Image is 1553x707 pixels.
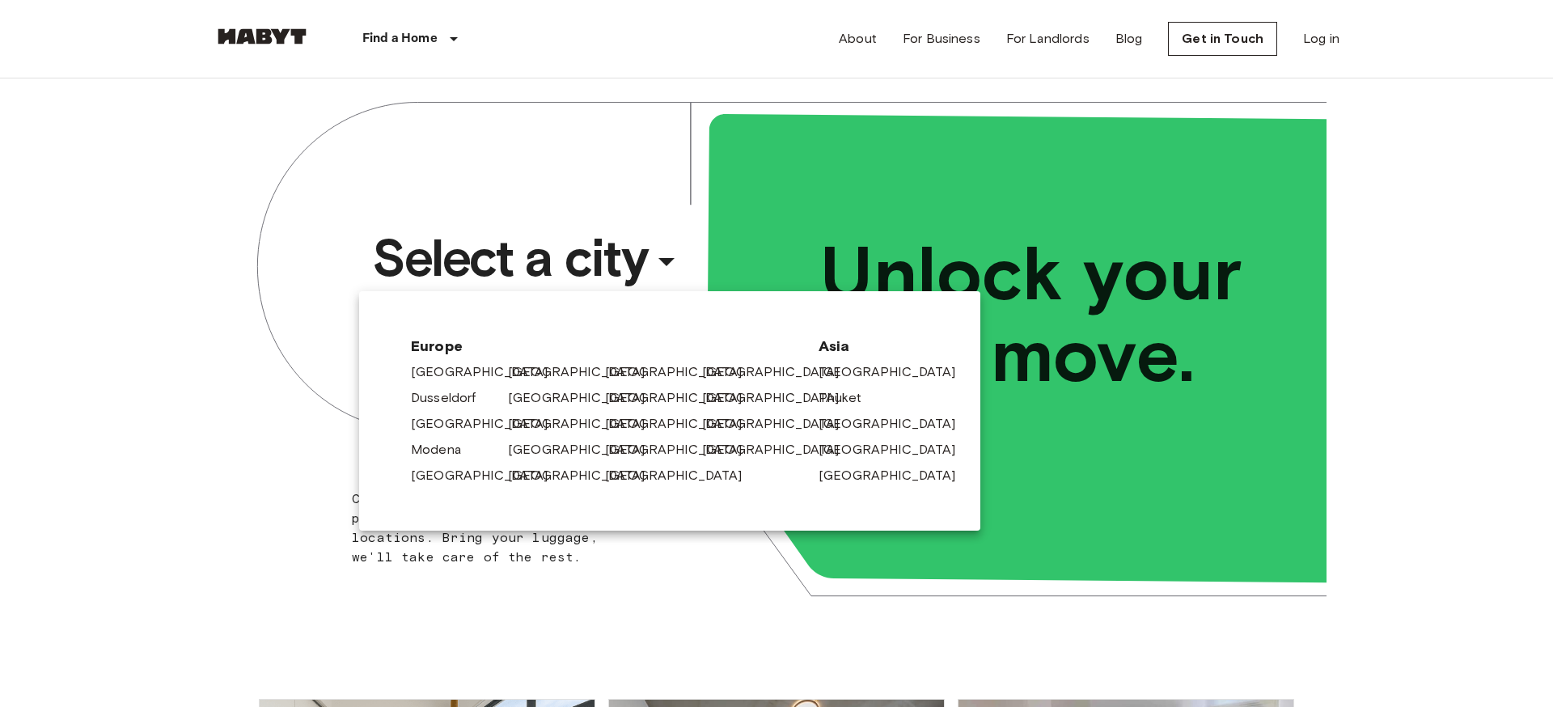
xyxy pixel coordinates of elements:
a: [GEOGRAPHIC_DATA] [411,362,565,382]
a: [GEOGRAPHIC_DATA] [605,466,759,485]
a: Dusseldorf [411,388,493,408]
a: [GEOGRAPHIC_DATA] [508,362,662,382]
a: [GEOGRAPHIC_DATA] [508,440,662,459]
a: [GEOGRAPHIC_DATA] [819,440,972,459]
a: [GEOGRAPHIC_DATA] [702,440,856,459]
a: [GEOGRAPHIC_DATA] [819,362,972,382]
span: Asia [819,337,929,356]
a: [GEOGRAPHIC_DATA] [508,388,662,408]
a: [GEOGRAPHIC_DATA] [508,466,662,485]
a: [GEOGRAPHIC_DATA] [702,414,856,434]
a: [GEOGRAPHIC_DATA] [605,414,759,434]
a: [GEOGRAPHIC_DATA] [605,362,759,382]
a: [GEOGRAPHIC_DATA] [411,466,565,485]
a: Modena [411,440,477,459]
a: [GEOGRAPHIC_DATA] [605,388,759,408]
a: [GEOGRAPHIC_DATA] [819,414,972,434]
a: [GEOGRAPHIC_DATA] [702,362,856,382]
a: Phuket [819,388,878,408]
a: [GEOGRAPHIC_DATA] [411,414,565,434]
span: Europe [411,337,793,356]
a: [GEOGRAPHIC_DATA] [605,440,759,459]
a: [GEOGRAPHIC_DATA] [702,388,856,408]
a: [GEOGRAPHIC_DATA] [819,466,972,485]
a: [GEOGRAPHIC_DATA] [508,414,662,434]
